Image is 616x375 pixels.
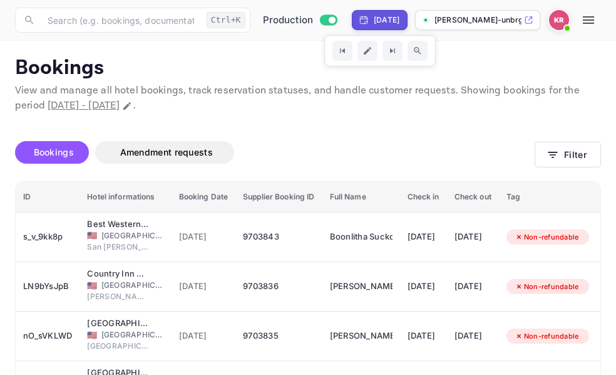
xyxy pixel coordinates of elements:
[87,268,150,280] div: Country Inn & Suites by Radisson, Gillette, WY
[87,331,97,339] span: United States of America
[357,41,377,61] button: Edit date range
[15,141,535,164] div: account-settings tabs
[101,329,164,341] span: [GEOGRAPHIC_DATA]
[179,280,228,293] span: [DATE]
[408,41,428,61] button: Zoom out time range
[121,100,133,112] button: Change date range
[382,41,403,61] button: Go to next time period
[101,280,164,291] span: [GEOGRAPHIC_DATA]
[535,142,601,167] button: Filter
[454,326,491,346] div: [DATE]
[506,279,587,295] div: Non-refundable
[87,218,150,231] div: Best Western Capistrano Inn
[330,277,393,297] div: Austin Kennish
[23,326,72,346] div: nO_sVKLWD
[87,241,150,253] span: San [PERSON_NAME] Capistrano
[408,277,439,297] div: [DATE]
[172,182,236,213] th: Booking Date
[400,182,447,213] th: Check in
[330,227,393,247] div: Boonlitha Suckcham
[243,326,314,346] div: 9703835
[447,182,499,213] th: Check out
[499,182,597,213] th: Tag
[408,227,439,247] div: [DATE]
[87,291,150,302] span: [PERSON_NAME]
[87,341,150,352] span: [GEOGRAPHIC_DATA]
[23,227,72,247] div: s_v_9kk8p
[408,326,439,346] div: [DATE]
[16,182,80,213] th: ID
[80,182,171,213] th: Hotel informations
[40,8,202,33] input: Search (e.g. bookings, documentation)
[332,41,352,61] button: Go to previous time period
[374,14,399,26] div: [DATE]
[120,147,213,157] span: Amendment requests
[263,13,314,28] span: Production
[506,329,587,344] div: Non-refundable
[322,182,400,213] th: Full Name
[454,227,491,247] div: [DATE]
[258,13,342,28] div: Switch to Sandbox mode
[179,230,228,244] span: [DATE]
[34,147,74,157] span: Bookings
[434,14,521,26] p: [PERSON_NAME]-unbrg.[PERSON_NAME]...
[179,329,228,343] span: [DATE]
[549,10,569,30] img: Kobus Roux
[15,83,601,114] p: View and manage all hotel bookings, track reservation statuses, and handle customer requests. Sho...
[506,230,587,245] div: Non-refundable
[15,56,601,81] p: Bookings
[243,277,314,297] div: 9703836
[243,227,314,247] div: 9703843
[330,326,393,346] div: Kamal Blwan
[87,282,97,290] span: United States of America
[454,277,491,297] div: [DATE]
[207,12,245,28] div: Ctrl+K
[235,182,322,213] th: Supplier Booking ID
[87,231,97,240] span: United States of America
[23,277,72,297] div: LN9bYsJpB
[101,230,164,241] span: [GEOGRAPHIC_DATA]
[87,317,150,330] div: Econo Lodge Harrisburg - Hershey
[48,99,120,112] span: [DATE] - [DATE]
